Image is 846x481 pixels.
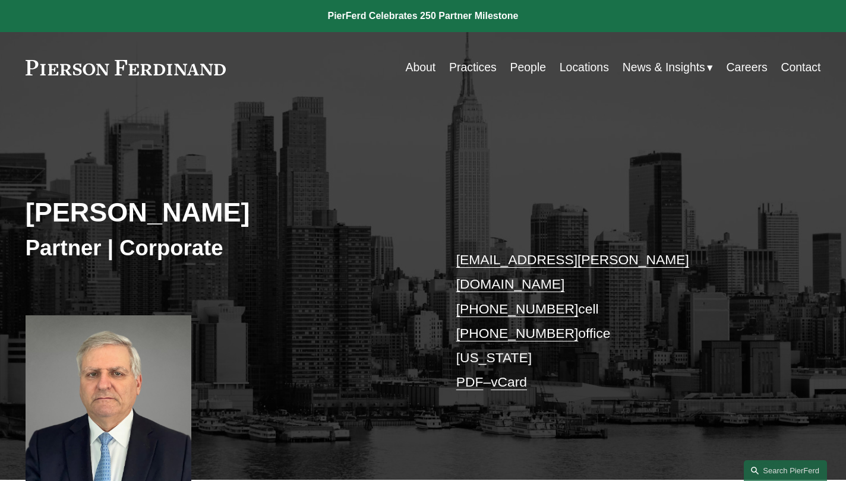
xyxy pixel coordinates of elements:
a: folder dropdown [623,56,713,79]
a: [PHONE_NUMBER] [456,325,579,341]
a: PDF [456,374,484,390]
a: Locations [560,56,609,79]
a: Careers [727,56,768,79]
a: Search this site [744,460,827,481]
a: [EMAIL_ADDRESS][PERSON_NAME][DOMAIN_NAME] [456,252,689,292]
a: [PHONE_NUMBER] [456,301,579,317]
span: News & Insights [623,57,705,78]
a: Practices [449,56,497,79]
a: About [405,56,435,79]
p: cell office [US_STATE] – [456,248,788,394]
a: vCard [491,374,527,390]
a: People [510,56,546,79]
h3: Partner | Corporate [26,235,423,261]
h2: [PERSON_NAME] [26,197,423,229]
a: Contact [781,56,820,79]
